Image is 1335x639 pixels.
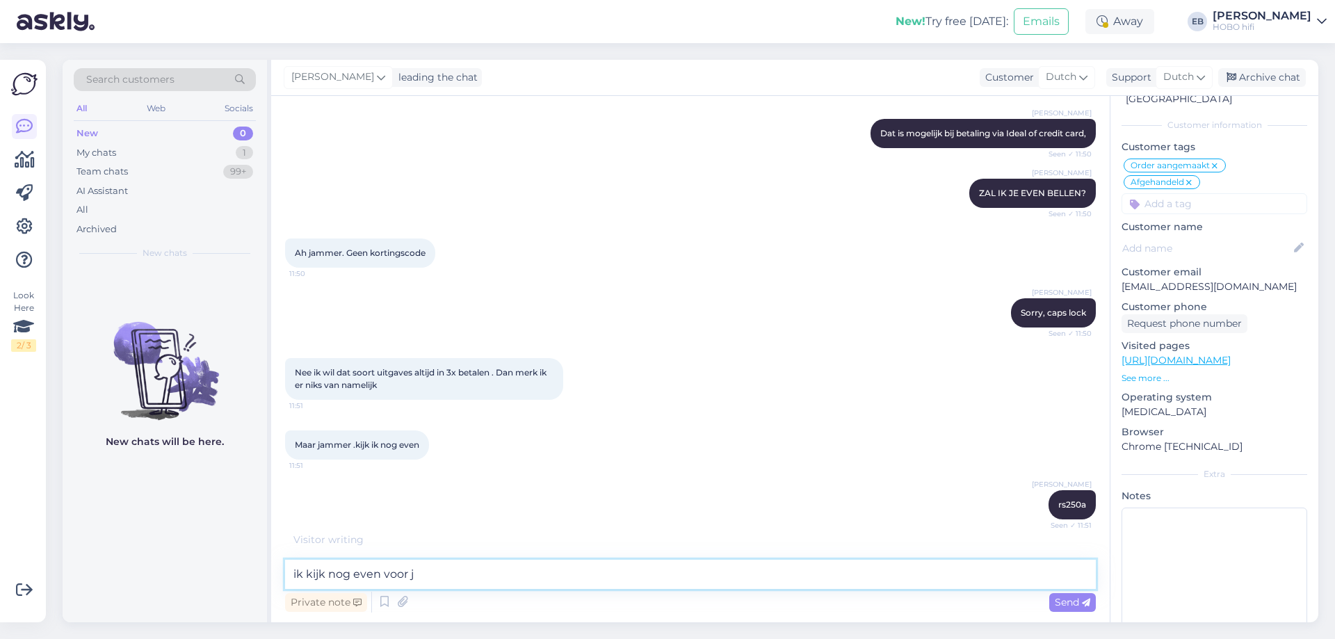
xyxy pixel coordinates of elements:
[980,70,1034,85] div: Customer
[223,165,253,179] div: 99+
[76,127,98,140] div: New
[1122,119,1307,131] div: Customer information
[1039,209,1092,219] span: Seen ✓ 11:50
[295,367,549,390] span: Nee ik wil dat soort uitgaves altijd in 3x betalen . Dan merk ik er niks van namelijk
[1122,489,1307,503] p: Notes
[1085,9,1154,34] div: Away
[1122,372,1307,385] p: See more ...
[1122,354,1231,366] a: [URL][DOMAIN_NAME]
[1122,220,1307,234] p: Customer name
[222,99,256,118] div: Socials
[364,533,366,546] span: .
[285,560,1096,589] textarea: ik kijk nog even voor j
[1032,168,1092,178] span: [PERSON_NAME]
[106,435,224,449] p: New chats will be here.
[1122,468,1307,480] div: Extra
[1188,12,1207,31] div: EB
[1122,425,1307,439] p: Browser
[76,165,128,179] div: Team chats
[86,72,175,87] span: Search customers
[285,593,367,612] div: Private note
[979,188,1086,198] span: ZAL IK JE EVEN BELLEN?
[1131,161,1210,170] span: Order aangemaakt
[896,13,1008,30] div: Try free [DATE]:
[1032,479,1092,490] span: [PERSON_NAME]
[1122,280,1307,294] p: [EMAIL_ADDRESS][DOMAIN_NAME]
[1055,596,1090,608] span: Send
[1039,149,1092,159] span: Seen ✓ 11:50
[1122,265,1307,280] p: Customer email
[1014,8,1069,35] button: Emails
[1039,520,1092,531] span: Seen ✓ 11:51
[880,128,1086,138] span: Dat is mogelijk bij betaling via Ideal of credit card,
[1122,439,1307,454] p: Chrome [TECHNICAL_ID]
[1039,328,1092,339] span: Seen ✓ 11:50
[896,15,925,28] b: New!
[291,70,374,85] span: [PERSON_NAME]
[1106,70,1151,85] div: Support
[233,127,253,140] div: 0
[1213,10,1327,33] a: [PERSON_NAME]HOBO hifi
[289,268,341,279] span: 11:50
[1213,22,1311,33] div: HOBO hifi
[289,460,341,471] span: 11:51
[1032,108,1092,118] span: [PERSON_NAME]
[393,70,478,85] div: leading the chat
[295,439,419,450] span: Maar jammer .kijk ik nog even
[11,289,36,352] div: Look Here
[144,99,168,118] div: Web
[76,184,128,198] div: AI Assistant
[1122,241,1291,256] input: Add name
[1122,193,1307,214] input: Add a tag
[11,339,36,352] div: 2 / 3
[1218,68,1306,87] div: Archive chat
[285,533,1096,547] div: Visitor writing
[76,203,88,217] div: All
[1122,339,1307,353] p: Visited pages
[1032,287,1092,298] span: [PERSON_NAME]
[74,99,90,118] div: All
[63,297,267,422] img: No chats
[1163,70,1194,85] span: Dutch
[1046,70,1076,85] span: Dutch
[1122,140,1307,154] p: Customer tags
[1122,300,1307,314] p: Customer phone
[1213,10,1311,22] div: [PERSON_NAME]
[1122,405,1307,419] p: [MEDICAL_DATA]
[1131,178,1184,186] span: Afgehandeld
[1058,499,1086,510] span: rs250a
[1122,390,1307,405] p: Operating system
[1021,307,1086,318] span: Sorry, caps lock
[295,248,426,258] span: Ah jammer. Geen kortingscode
[76,223,117,236] div: Archived
[76,146,116,160] div: My chats
[11,71,38,97] img: Askly Logo
[289,401,341,411] span: 11:51
[236,146,253,160] div: 1
[143,247,187,259] span: New chats
[1122,314,1247,333] div: Request phone number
